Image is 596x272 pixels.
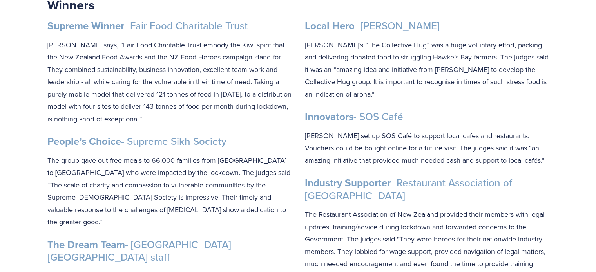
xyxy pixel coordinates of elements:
h3: - [GEOGRAPHIC_DATA] [GEOGRAPHIC_DATA] staff [47,238,292,264]
strong: Industry Supporter [305,175,391,190]
h3: - Fair Food Charitable Trust [47,20,292,32]
strong: People’s Choice [47,134,121,149]
strong: Innovators [305,109,353,124]
h3: - Supreme Sikh Society [47,135,292,148]
strong: Local Hero [305,18,355,33]
h3: - SOS Café [305,110,549,123]
strong: The Dream Team [47,237,125,252]
h3: - [PERSON_NAME] [305,20,549,32]
h3: - Restaurant Association of [GEOGRAPHIC_DATA] [305,177,549,202]
p: [PERSON_NAME] says, “Fair Food Charitable Trust embody the Kiwi spirit that the New Zealand Food ... [47,39,292,125]
p: [PERSON_NAME]’s “The Collective Hug” was a huge voluntary effort, packing and delivering donated ... [305,39,549,101]
p: The group gave out free meals to 66,000 families from [GEOGRAPHIC_DATA] to [GEOGRAPHIC_DATA] who ... [47,154,292,228]
strong: Supreme Winner [47,18,124,33]
p: [PERSON_NAME] set up SOS Café to support local cafes and restaurants. Vouchers could be bought on... [305,130,549,167]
